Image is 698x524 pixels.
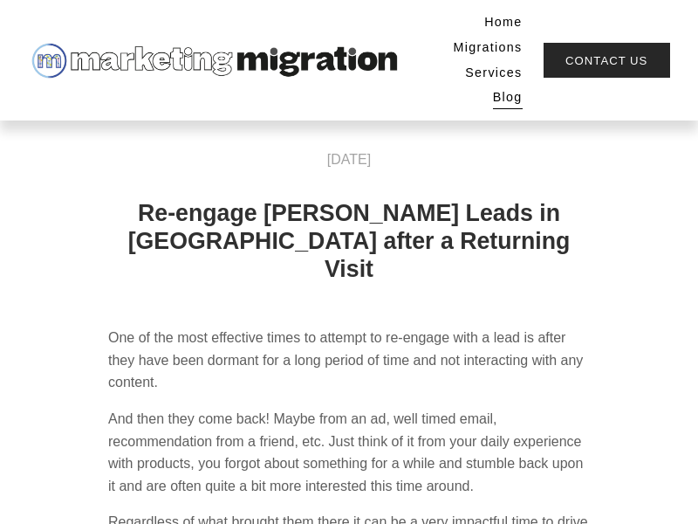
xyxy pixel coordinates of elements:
[108,199,590,283] h1: Re-engage [PERSON_NAME] Leads in [GEOGRAPHIC_DATA] after a Returning Visit
[493,86,523,111] a: Blog
[454,36,523,61] a: Migrations
[484,10,522,36] a: Home
[28,39,399,82] img: Marketing Migration
[108,408,590,497] p: And then they come back! Maybe from an ad, well timed email, recommendation from a friend, etc. J...
[327,152,371,167] span: [DATE]
[108,327,590,394] p: One of the most effective times to attempt to re-engage with a lead is after they have been dorma...
[465,60,522,86] a: Services
[544,43,671,79] a: Contact Us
